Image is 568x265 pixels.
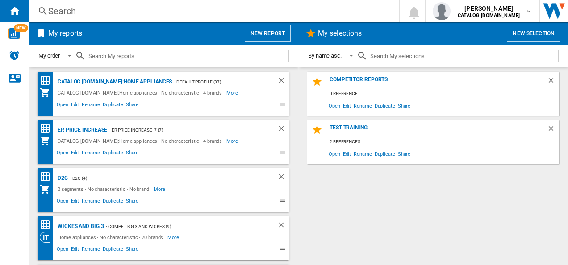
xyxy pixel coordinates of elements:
[327,99,342,112] span: Open
[80,197,101,207] span: Rename
[55,76,172,87] div: CATALOG [DOMAIN_NAME]:Home appliances
[277,221,289,232] div: Delete
[9,50,20,61] img: alerts-logo.svg
[547,76,559,88] div: Delete
[373,148,397,160] span: Duplicate
[125,197,140,207] span: Share
[68,173,259,184] div: - D2C (4)
[277,124,289,136] div: Delete
[316,25,363,42] h2: My selections
[80,100,101,111] span: Rename
[125,245,140,256] span: Share
[38,52,60,59] div: My order
[55,232,167,243] div: Home appliances - No characteristic - 20 brands
[352,99,373,112] span: Rename
[167,232,180,243] span: More
[101,100,125,111] span: Duplicate
[373,99,397,112] span: Duplicate
[352,148,373,160] span: Rename
[101,245,125,256] span: Duplicate
[327,76,547,88] div: Competitor reports
[80,149,101,159] span: Rename
[40,136,55,146] div: My Assortment
[70,149,81,159] span: Edit
[327,148,342,160] span: Open
[55,87,226,98] div: CATALOG [DOMAIN_NAME]:Home appliances - No characteristic - 4 brands
[433,2,451,20] img: profile.jpg
[368,50,559,62] input: Search My selections
[40,184,55,195] div: My Assortment
[55,100,70,111] span: Open
[101,197,125,207] span: Duplicate
[8,28,20,39] img: wise-card.svg
[55,149,70,159] span: Open
[277,76,289,87] div: Delete
[48,5,376,17] div: Search
[40,123,55,134] div: Price Matrix
[327,124,547,137] div: Test training
[40,87,55,98] div: My Assortment
[277,173,289,184] div: Delete
[70,197,81,207] span: Edit
[107,124,259,136] div: - ER Price Increase -7 (7)
[342,99,353,112] span: Edit
[101,149,125,159] span: Duplicate
[55,136,226,146] div: CATALOG [DOMAIN_NAME]:Home appliances - No characteristic - 4 brands
[342,148,353,160] span: Edit
[46,25,84,42] h2: My reports
[55,184,154,195] div: 2 segments - No characteristic - No brand
[40,171,55,182] div: Price Matrix
[308,52,342,59] div: By name asc.
[245,25,291,42] button: New report
[327,88,559,99] div: 0 reference
[14,24,28,32] span: NEW
[70,245,81,256] span: Edit
[458,12,520,18] b: CATALOG [DOMAIN_NAME]
[55,124,107,136] div: ER Price Increase
[40,219,55,231] div: Price Matrix
[125,149,140,159] span: Share
[55,221,104,232] div: Wickes and Big 3
[226,136,239,146] span: More
[327,137,559,148] div: 2 references
[172,76,259,87] div: - Default profile (37)
[80,245,101,256] span: Rename
[40,232,55,243] div: Category View
[154,184,167,195] span: More
[55,197,70,207] span: Open
[40,75,55,86] div: Price Matrix
[397,148,412,160] span: Share
[547,124,559,137] div: Delete
[458,4,520,13] span: [PERSON_NAME]
[55,173,68,184] div: D2C
[125,100,140,111] span: Share
[86,50,289,62] input: Search My reports
[104,221,259,232] div: - COMPET BIG 3 AND WICKES (9)
[226,87,239,98] span: More
[70,100,81,111] span: Edit
[55,245,70,256] span: Open
[397,99,412,112] span: Share
[507,25,560,42] button: New selection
